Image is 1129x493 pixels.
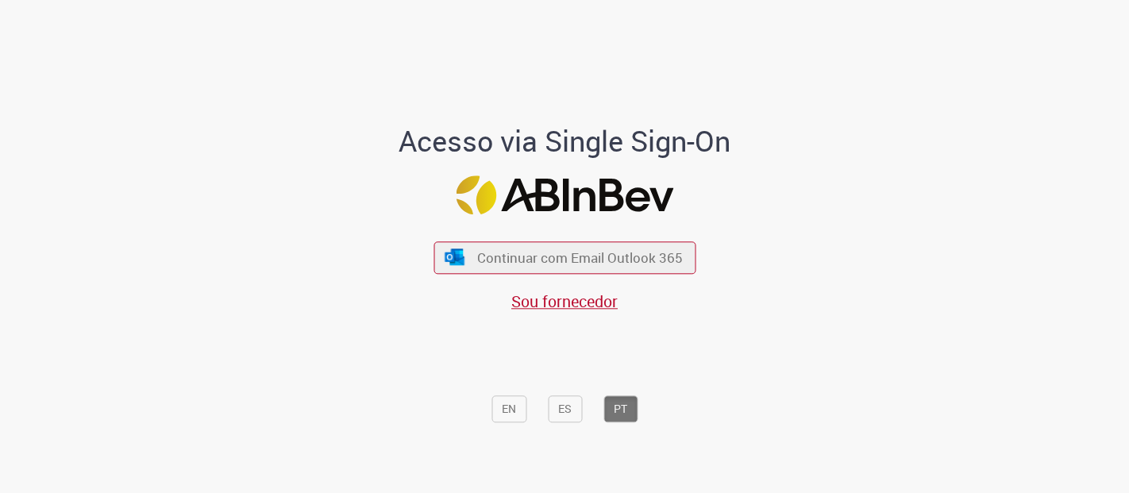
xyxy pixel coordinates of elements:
button: ícone Azure/Microsoft 360 Continuar com Email Outlook 365 [433,241,696,274]
span: Continuar com Email Outlook 365 [477,248,683,267]
img: Logo ABInBev [456,176,673,215]
h1: Acesso via Single Sign-On [345,125,785,157]
img: ícone Azure/Microsoft 360 [444,248,466,265]
button: EN [491,395,526,422]
button: PT [603,395,638,422]
button: ES [548,395,582,422]
a: Sou fornecedor [511,291,618,312]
